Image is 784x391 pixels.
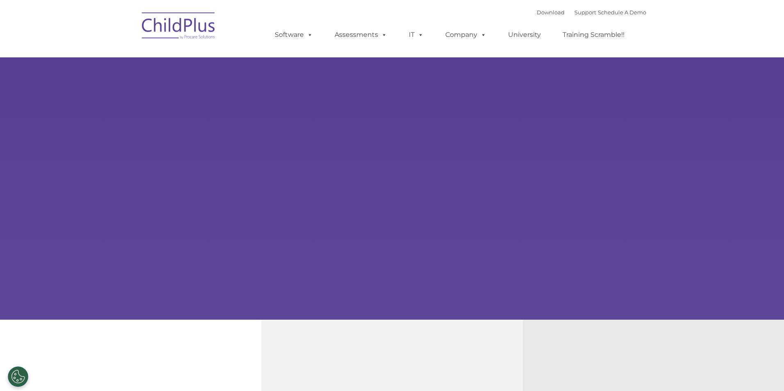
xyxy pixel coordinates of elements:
[554,27,633,43] a: Training Scramble!!
[401,27,432,43] a: IT
[437,27,495,43] a: Company
[267,27,321,43] a: Software
[574,9,596,16] a: Support
[537,9,565,16] a: Download
[8,366,28,387] button: Cookies Settings
[537,9,646,16] font: |
[598,9,646,16] a: Schedule A Demo
[138,7,220,48] img: ChildPlus by Procare Solutions
[326,27,395,43] a: Assessments
[500,27,549,43] a: University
